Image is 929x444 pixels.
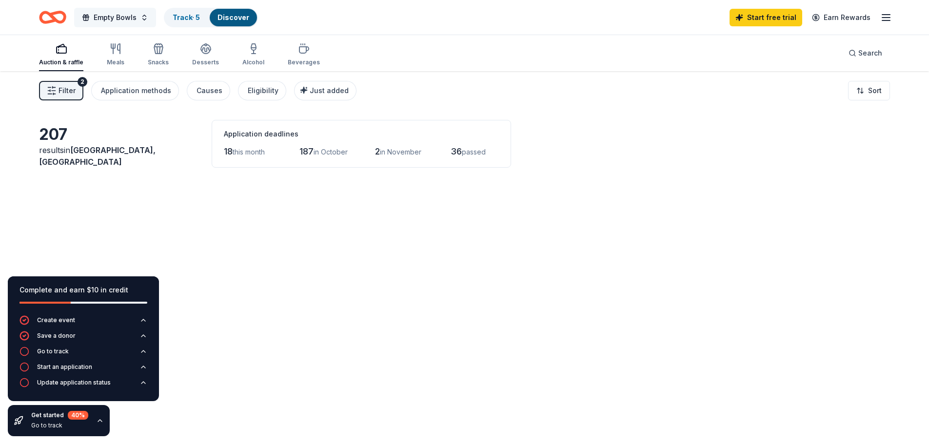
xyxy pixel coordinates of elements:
[299,146,314,156] span: 187
[20,284,147,296] div: Complete and earn $10 in credit
[294,81,356,100] button: Just added
[187,81,230,100] button: Causes
[37,379,111,386] div: Update application status
[31,411,88,420] div: Get started
[20,362,147,378] button: Start an application
[59,85,76,97] span: Filter
[78,77,87,87] div: 2
[68,411,88,420] div: 40 %
[242,39,264,71] button: Alcohol
[37,347,69,355] div: Go to track
[31,422,88,429] div: Go to track
[375,146,380,156] span: 2
[39,39,83,71] button: Auction & raffle
[91,81,179,100] button: Application methods
[192,58,219,66] div: Desserts
[841,43,890,63] button: Search
[94,12,137,23] span: Empty Bowls
[730,9,802,26] a: Start free trial
[858,47,882,59] span: Search
[868,85,882,97] span: Sort
[37,363,92,371] div: Start an application
[74,8,156,27] button: Empty Bowls
[314,148,348,156] span: in October
[39,145,156,167] span: in
[848,81,890,100] button: Sort
[148,39,169,71] button: Snacks
[224,146,233,156] span: 18
[20,378,147,393] button: Update application status
[197,85,222,97] div: Causes
[288,39,320,71] button: Beverages
[173,13,200,21] a: Track· 5
[380,148,421,156] span: in November
[39,81,83,100] button: Filter2
[242,58,264,66] div: Alcohol
[248,85,278,97] div: Eligibility
[20,331,147,347] button: Save a donor
[101,85,171,97] div: Application methods
[462,148,486,156] span: passed
[39,125,200,144] div: 207
[806,9,876,26] a: Earn Rewards
[310,86,349,95] span: Just added
[39,6,66,29] a: Home
[233,148,265,156] span: this month
[164,8,258,27] button: Track· 5Discover
[224,128,499,140] div: Application deadlines
[39,145,156,167] span: [GEOGRAPHIC_DATA], [GEOGRAPHIC_DATA]
[148,58,169,66] div: Snacks
[238,81,286,100] button: Eligibility
[20,315,147,331] button: Create event
[20,347,147,362] button: Go to track
[37,332,76,340] div: Save a donor
[37,316,75,324] div: Create event
[107,58,124,66] div: Meals
[39,58,83,66] div: Auction & raffle
[192,39,219,71] button: Desserts
[451,146,462,156] span: 36
[288,58,320,66] div: Beverages
[39,144,200,168] div: results
[107,39,124,71] button: Meals
[217,13,249,21] a: Discover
